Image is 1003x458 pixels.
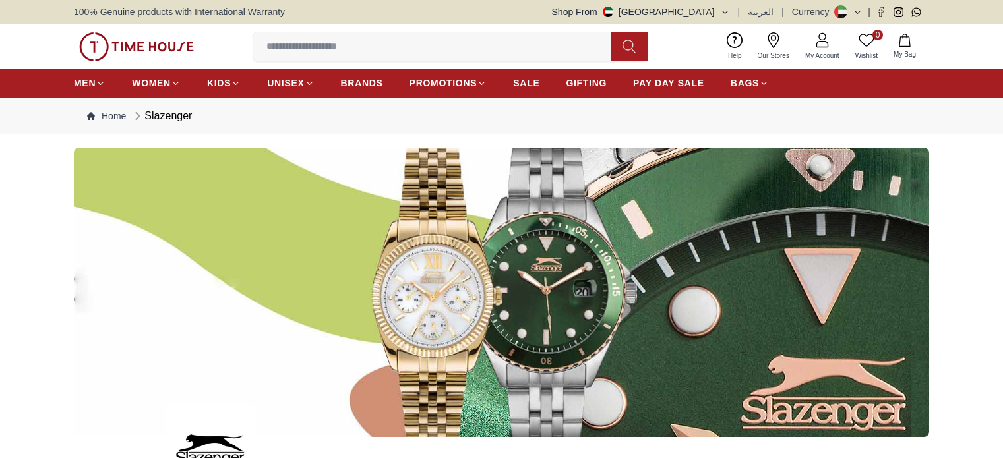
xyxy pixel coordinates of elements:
div: Slazenger [131,108,192,124]
a: PAY DAY SALE [633,71,704,95]
a: 0Wishlist [847,30,886,63]
a: UNISEX [267,71,314,95]
a: GIFTING [566,71,607,95]
a: Home [87,109,126,123]
a: KIDS [207,71,241,95]
a: WOMEN [132,71,181,95]
span: UNISEX [267,76,304,90]
img: United Arab Emirates [603,7,613,17]
span: KIDS [207,76,231,90]
span: | [868,5,870,18]
a: SALE [513,71,539,95]
span: | [738,5,741,18]
a: Help [720,30,750,63]
span: PAY DAY SALE [633,76,704,90]
a: Instagram [894,7,903,17]
span: 0 [872,30,883,40]
span: My Account [800,51,845,61]
button: العربية [748,5,774,18]
span: WOMEN [132,76,171,90]
a: MEN [74,71,106,95]
span: BAGS [731,76,759,90]
span: Help [723,51,747,61]
span: My Bag [888,49,921,59]
a: Our Stores [750,30,797,63]
span: Our Stores [752,51,795,61]
img: ... [74,148,929,437]
span: BRANDS [341,76,383,90]
a: BRANDS [341,71,383,95]
a: PROMOTIONS [410,71,487,95]
span: SALE [513,76,539,90]
div: Currency [792,5,835,18]
img: ... [79,32,194,61]
nav: Breadcrumb [74,98,929,134]
span: 100% Genuine products with International Warranty [74,5,285,18]
button: Shop From[GEOGRAPHIC_DATA] [552,5,730,18]
span: Wishlist [850,51,883,61]
span: PROMOTIONS [410,76,477,90]
a: Facebook [876,7,886,17]
button: My Bag [886,31,924,62]
a: Whatsapp [911,7,921,17]
span: MEN [74,76,96,90]
span: GIFTING [566,76,607,90]
span: | [781,5,784,18]
a: BAGS [731,71,769,95]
